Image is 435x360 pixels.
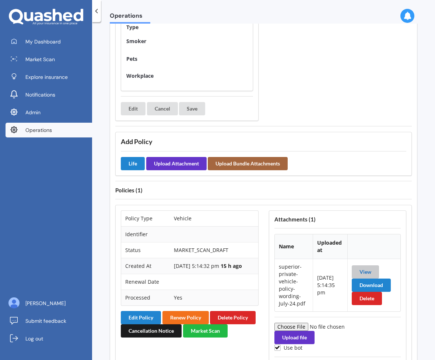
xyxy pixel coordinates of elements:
[147,102,178,115] button: Cancel
[6,70,92,84] a: Explore insurance
[6,314,92,328] a: Submit feedback
[275,259,313,311] td: superior-private-vehicle-policy-wording-July-24.pdf
[121,258,170,274] td: Created At
[170,290,258,305] td: Yes
[121,311,161,324] button: Edit Policy
[8,297,20,308] img: ALV-UjU6YHOUIM1AGx_4vxbOkaOq-1eqc8a3URkVIJkc_iWYmQ98kTe7fc9QMVOBV43MoXmOPfWPN7JjnmUwLuIGKVePaQgPQ...
[352,265,379,279] button: View
[352,292,382,305] button: Delete
[25,126,52,134] span: Operations
[170,211,258,226] td: Vehicle
[179,102,205,115] button: Save
[121,324,182,338] button: Cancellation Notice
[25,300,66,307] span: [PERSON_NAME]
[25,73,68,81] span: Explore insurance
[208,157,288,170] button: Upload Bundle Attachments
[313,259,347,311] td: [DATE] 5:14:35 pm
[25,109,41,116] span: Admin
[121,102,145,115] button: Edit
[121,290,170,305] td: Processed
[110,12,150,22] span: Operations
[352,279,391,292] button: Download
[121,211,170,226] td: Policy Type
[25,91,55,98] span: Notifications
[121,157,145,170] button: Life
[221,262,242,269] b: 15 h ago
[6,34,92,49] a: My Dashboard
[146,157,207,170] button: Upload Attachment
[170,258,258,274] td: [DATE] 5:14:32 pm
[121,226,170,242] td: Identifier
[170,242,258,258] td: MARKET_SCAN_DRAFT
[25,317,66,325] span: Submit feedback
[274,216,401,223] h4: Attachments ( 1 )
[274,345,303,351] label: Use bot
[274,331,315,344] button: Upload file
[126,16,172,31] span: Motorcyle Licence Type
[313,234,347,259] th: Uploaded at
[115,187,412,194] h4: Policies ( 1 )
[359,269,371,275] a: View
[6,123,92,137] a: Operations
[275,234,313,259] th: Name
[25,38,61,45] span: My Dashboard
[210,311,256,324] button: Delete Policy
[6,87,92,102] a: Notifications
[126,72,180,80] span: Workplace
[121,242,170,258] td: Status
[126,38,146,45] span: Smoker
[6,296,92,311] a: [PERSON_NAME]
[126,55,137,62] span: Pets
[6,52,92,67] a: Market Scan
[25,56,55,63] span: Market Scan
[121,137,406,146] h3: Add Policy
[6,105,92,120] a: Admin
[25,335,43,342] span: Log out
[6,331,92,346] a: Log out
[183,324,228,338] button: Market Scan
[162,311,209,324] button: Renew Policy
[183,69,263,83] input: Workplace
[121,274,170,290] td: Renewal Date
